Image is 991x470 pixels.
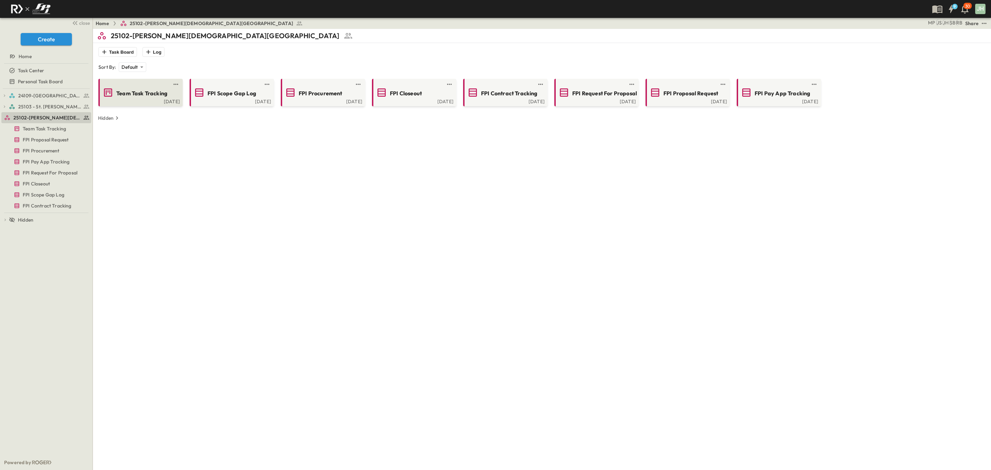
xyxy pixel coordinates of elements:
button: Task Board [98,47,137,57]
a: 25103 - St. [PERSON_NAME] Phase 2 [9,102,90,111]
span: close [79,20,90,26]
a: [DATE] [100,98,180,104]
span: FPI Contract Tracking [23,202,72,209]
div: Jesse Sullivan (jsullivan@fpibuilders.com) [936,19,942,26]
div: FPI Pay App Trackingtest [1,156,91,167]
p: Default [121,64,138,71]
button: test [628,80,636,88]
a: FPI Proposal Request [647,87,727,98]
div: FPI Procurementtest [1,145,91,156]
a: Team Task Tracking [1,124,90,133]
a: FPI Scope Gap Log [1,190,90,200]
button: test [354,80,362,88]
a: FPI Pay App Tracking [738,87,818,98]
span: 25102-[PERSON_NAME][DEMOGRAPHIC_DATA][GEOGRAPHIC_DATA] [130,20,293,27]
a: FPI Procurement [282,87,362,98]
a: [DATE] [738,98,818,104]
h6: 9 [953,4,956,9]
a: FPI Contract Tracking [465,87,545,98]
span: Hidden [18,216,33,223]
a: FPI Scope Gap Log [191,87,271,98]
span: FPI Request For Proposal [572,89,637,97]
span: FPI Closeout [23,180,50,187]
button: test [980,19,988,28]
div: Regina Barnett (rbarnett@fpibuilders.com) [956,19,962,26]
button: Create [21,33,72,45]
p: Hidden [98,115,114,121]
div: Jose Hurtado (jhurtado@fpibuilders.com) [942,19,949,26]
a: 25102-[PERSON_NAME][DEMOGRAPHIC_DATA][GEOGRAPHIC_DATA] [120,20,303,27]
span: FPI Proposal Request [663,89,718,97]
div: 25102-Christ The Redeemer Anglican Churchtest [1,112,91,123]
span: Personal Task Board [18,78,63,85]
div: FPI Contract Trackingtest [1,200,91,211]
a: FPI Pay App Tracking [1,157,90,167]
span: FPI Scope Gap Log [207,89,256,97]
span: FPI Proposal Request [23,136,68,143]
span: Team Task Tracking [23,125,66,132]
p: 25102-[PERSON_NAME][DEMOGRAPHIC_DATA][GEOGRAPHIC_DATA] [111,31,339,41]
nav: breadcrumbs [96,20,307,27]
a: [DATE] [556,98,636,104]
div: [DATE] [647,98,727,104]
div: Team Task Trackingtest [1,123,91,134]
span: FPI Procurement [23,147,60,154]
span: FPI Contract Tracking [481,89,537,97]
button: test [263,80,271,88]
p: Sort By: [98,64,116,71]
div: 24109-St. Teresa of Calcutta Parish Halltest [1,90,91,101]
div: Share [965,20,979,27]
button: test [172,80,180,88]
span: Home [19,53,32,60]
a: Team Task Tracking [100,87,180,98]
button: test [719,80,727,88]
div: JH [975,4,985,14]
img: c8d7d1ed905e502e8f77bf7063faec64e13b34fdb1f2bdd94b0e311fc34f8000.png [8,2,53,16]
button: test [445,80,454,88]
span: FPI Request For Proposal [23,169,77,176]
span: Task Center [18,67,44,74]
div: 25103 - St. [PERSON_NAME] Phase 2test [1,101,91,112]
div: Personal Task Boardtest [1,76,91,87]
span: 25102-Christ The Redeemer Anglican Church [13,114,81,121]
div: FPI Request For Proposaltest [1,167,91,178]
a: [DATE] [282,98,362,104]
a: Task Center [1,66,90,75]
a: 24109-St. Teresa of Calcutta Parish Hall [9,91,90,100]
span: 25103 - St. [PERSON_NAME] Phase 2 [18,103,81,110]
span: FPI Pay App Tracking [23,158,70,165]
button: test [810,80,818,88]
a: Home [96,20,109,27]
div: FPI Proposal Requesttest [1,134,91,145]
button: JH [974,3,986,15]
a: 25102-Christ The Redeemer Anglican Church [4,113,90,122]
a: Home [1,52,90,61]
a: FPI Closeout [373,87,454,98]
a: FPI Request For Proposal [556,87,636,98]
span: FPI Pay App Tracking [755,89,810,97]
a: [DATE] [465,98,545,104]
span: FPI Closeout [390,89,422,97]
a: Personal Task Board [1,77,90,86]
span: FPI Procurement [299,89,342,97]
a: FPI Request For Proposal [1,168,90,178]
span: 24109-St. Teresa of Calcutta Parish Hall [18,92,81,99]
span: FPI Scope Gap Log [23,191,64,198]
p: 30 [965,3,970,9]
button: Log [142,47,164,57]
a: FPI Proposal Request [1,135,90,145]
a: [DATE] [373,98,454,104]
button: test [536,80,545,88]
span: Team Task Tracking [116,89,167,97]
a: [DATE] [191,98,271,104]
a: FPI Closeout [1,179,90,189]
div: FPI Closeouttest [1,178,91,189]
a: FPI Contract Tracking [1,201,90,211]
